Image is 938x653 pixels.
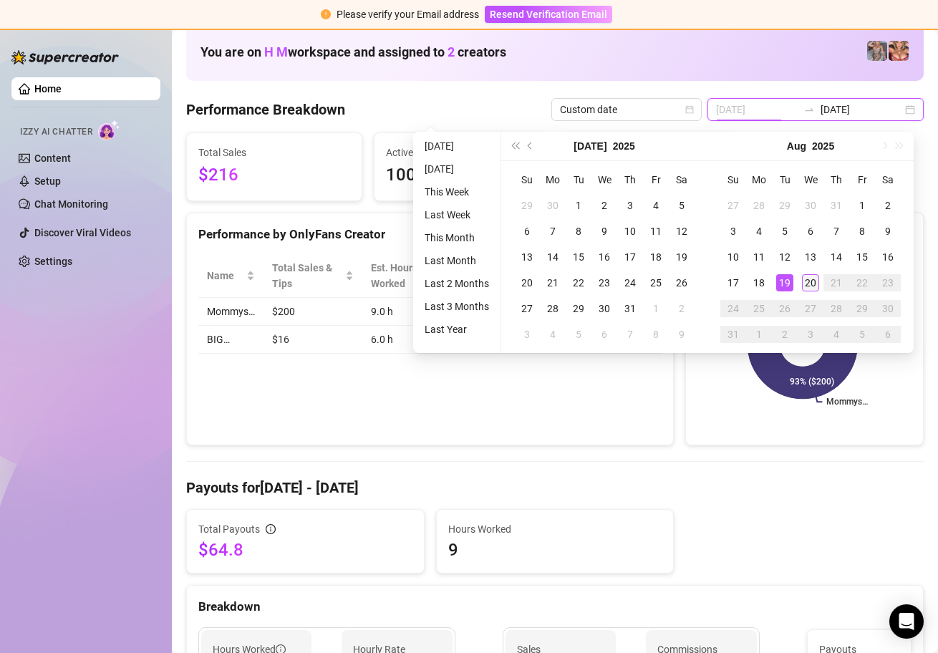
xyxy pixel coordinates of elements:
div: 25 [647,274,664,291]
div: Performance by OnlyFans Creator [198,225,662,244]
td: $200 [263,298,362,326]
td: 2025-07-29 [566,296,591,321]
div: 4 [647,197,664,214]
div: 1 [750,326,768,343]
td: 2025-09-05 [849,321,875,347]
td: 2025-08-12 [772,244,798,270]
div: 30 [544,197,561,214]
div: 15 [570,248,587,266]
td: $16 [263,326,362,354]
div: 14 [544,248,561,266]
span: swap-right [803,104,815,115]
text: Mommys… [827,397,869,407]
div: 6 [596,326,613,343]
div: 9 [673,326,690,343]
td: 2025-08-29 [849,296,875,321]
td: 2025-07-29 [772,193,798,218]
li: Last Year [419,321,495,338]
td: 2025-07-28 [540,296,566,321]
td: 2025-07-27 [514,296,540,321]
div: 6 [518,223,536,240]
th: Fr [643,167,669,193]
td: 2025-08-03 [514,321,540,347]
td: 2025-07-09 [591,218,617,244]
div: Open Intercom Messenger [889,604,924,639]
td: 2025-08-19 [772,270,798,296]
div: 27 [725,197,742,214]
button: Choose a year [613,132,635,160]
td: 2025-08-06 [591,321,617,347]
a: Chat Monitoring [34,198,108,210]
li: This Month [419,229,495,246]
div: 18 [750,274,768,291]
span: Izzy AI Chatter [20,125,92,139]
span: calendar [685,105,694,114]
div: 18 [647,248,664,266]
td: 2025-07-30 [798,193,823,218]
td: 2025-07-08 [566,218,591,244]
td: 2025-08-11 [746,244,772,270]
td: 2025-07-17 [617,244,643,270]
td: 2025-08-09 [669,321,695,347]
td: 2025-07-01 [566,193,591,218]
td: 2025-08-08 [849,218,875,244]
div: 12 [776,248,793,266]
div: 4 [544,326,561,343]
div: 29 [854,300,871,317]
td: 2025-08-03 [720,218,746,244]
td: 2025-09-06 [875,321,901,347]
td: 2025-07-06 [514,218,540,244]
div: 4 [750,223,768,240]
div: 30 [596,300,613,317]
td: 2025-08-07 [823,218,849,244]
div: 24 [622,274,639,291]
th: Mo [540,167,566,193]
th: Su [514,167,540,193]
div: 27 [518,300,536,317]
div: 31 [622,300,639,317]
div: 29 [570,300,587,317]
span: Total Sales [198,145,350,160]
td: 2025-07-31 [823,193,849,218]
td: 2025-07-15 [566,244,591,270]
a: Setup [34,175,61,187]
td: 2025-07-22 [566,270,591,296]
div: 31 [828,197,845,214]
th: Su [720,167,746,193]
div: 5 [854,326,871,343]
div: 2 [776,326,793,343]
div: 27 [802,300,819,317]
td: 2025-08-23 [875,270,901,296]
td: 2025-08-24 [720,296,746,321]
div: 5 [570,326,587,343]
th: We [798,167,823,193]
td: 2025-09-01 [746,321,772,347]
span: Total Payouts [198,521,260,537]
td: 2025-07-21 [540,270,566,296]
div: 30 [879,300,896,317]
div: 31 [725,326,742,343]
td: BIG… [198,326,263,354]
td: 2025-08-09 [875,218,901,244]
div: 16 [596,248,613,266]
td: 2025-07-20 [514,270,540,296]
td: 2025-08-06 [798,218,823,244]
li: [DATE] [419,137,495,155]
a: Content [34,153,71,164]
div: 23 [879,274,896,291]
li: This Week [419,183,495,200]
a: Settings [34,256,72,267]
div: 10 [622,223,639,240]
div: 26 [673,274,690,291]
td: 2025-08-18 [746,270,772,296]
td: 2025-08-07 [617,321,643,347]
input: Start date [716,102,798,117]
td: 2025-07-05 [669,193,695,218]
div: 3 [802,326,819,343]
td: 2025-08-04 [540,321,566,347]
a: Home [34,83,62,95]
h4: Performance Breakdown [186,100,345,120]
td: 2025-07-02 [591,193,617,218]
li: Last 3 Months [419,298,495,315]
td: 2025-09-04 [823,321,849,347]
